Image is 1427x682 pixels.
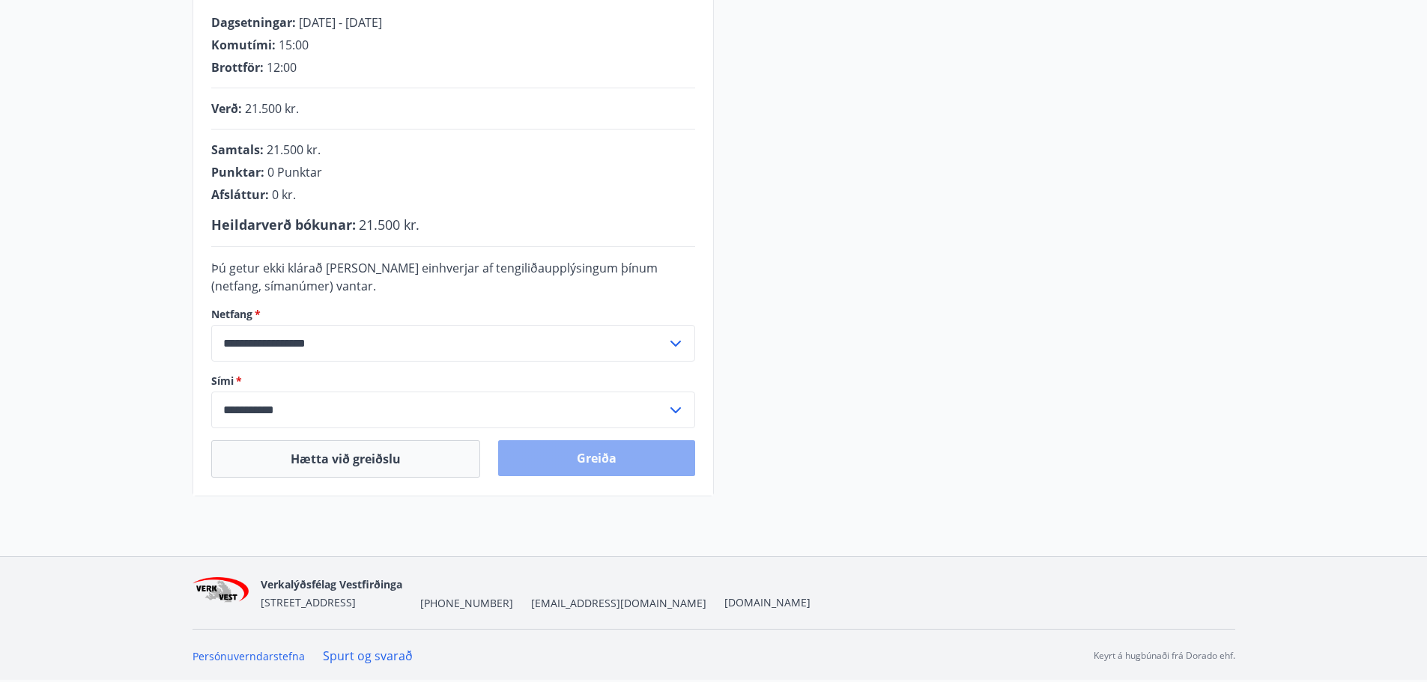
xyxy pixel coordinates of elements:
span: Verð : [211,100,242,117]
a: [DOMAIN_NAME] [724,595,811,609]
span: Afsláttur : [211,186,269,203]
span: Þú getur ekki klárað [PERSON_NAME] einhverjar af tengiliðaupplýsingum þínum (netfang, símanúmer) ... [211,260,658,294]
span: [STREET_ADDRESS] [261,595,356,609]
span: Samtals : [211,141,264,158]
a: Spurt og svarað [323,648,413,664]
a: Persónuverndarstefna [193,649,305,663]
img: jihgzMk4dcgjRAW2aMgpbAqQEG7LZi0j9dOLAUvz.png [193,577,249,609]
label: Netfang [211,307,695,322]
span: Komutími : [211,37,276,53]
span: 0 kr. [272,186,296,203]
label: Sími [211,374,695,389]
span: 21.500 kr. [245,100,299,117]
button: Greiða [498,440,695,476]
span: Dagsetningar : [211,14,296,31]
span: 0 Punktar [267,164,322,180]
span: 12:00 [267,59,297,76]
span: [PHONE_NUMBER] [420,596,513,611]
span: 15:00 [279,37,309,53]
button: Hætta við greiðslu [211,440,480,478]
span: [DATE] - [DATE] [299,14,382,31]
span: Heildarverð bókunar : [211,216,356,234]
span: 21.500 kr. [359,216,419,234]
p: Keyrt á hugbúnaði frá Dorado ehf. [1094,649,1235,663]
span: [EMAIL_ADDRESS][DOMAIN_NAME] [531,596,706,611]
span: Punktar : [211,164,264,180]
span: Brottför : [211,59,264,76]
span: 21.500 kr. [267,141,321,158]
span: Verkalýðsfélag Vestfirðinga [261,577,402,591]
